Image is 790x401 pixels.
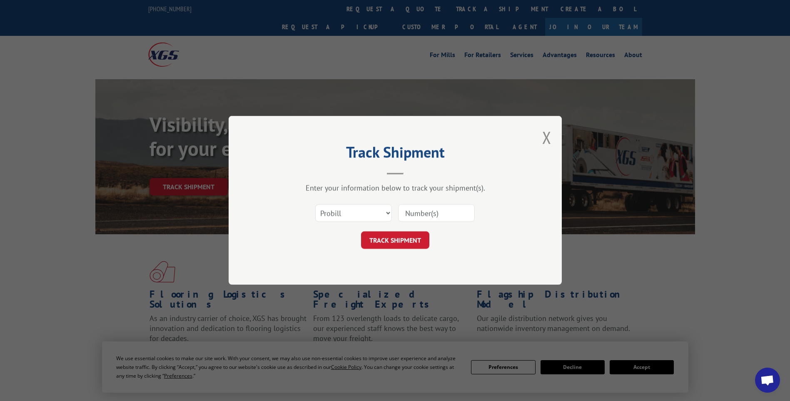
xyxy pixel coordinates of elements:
[398,205,475,222] input: Number(s)
[270,146,520,162] h2: Track Shipment
[361,232,429,249] button: TRACK SHIPMENT
[542,126,551,148] button: Close modal
[755,368,780,393] div: Open chat
[270,183,520,193] div: Enter your information below to track your shipment(s).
